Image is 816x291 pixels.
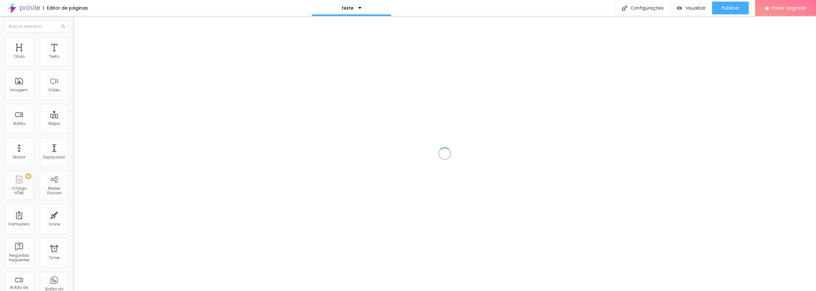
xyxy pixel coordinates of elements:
input: Buscar elemento [5,21,69,32]
span: Visualizar [685,5,706,11]
div: Redes Sociais [41,186,67,195]
div: Timer [49,256,60,260]
div: Perguntas frequentes [6,253,32,263]
span: Publicar [722,5,739,11]
div: Espaçador [43,155,65,159]
div: Vídeo [48,88,60,92]
div: Botão [13,121,25,126]
div: Texto [49,54,59,59]
p: texte [342,6,353,10]
img: Icone [61,25,65,28]
div: Título [14,54,25,59]
div: Mapa [48,121,60,126]
button: Publicar [712,2,749,14]
div: Divisor [13,155,25,159]
div: Formulário [9,222,30,226]
img: view-1.svg [677,5,682,11]
button: Visualizar [670,2,712,14]
div: Imagem [11,88,28,92]
div: Ícone [49,222,60,226]
span: Fazer Upgrade [772,5,806,11]
div: Editor de páginas [43,6,88,10]
div: Código HTML [6,186,32,195]
img: Icone [622,5,627,11]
